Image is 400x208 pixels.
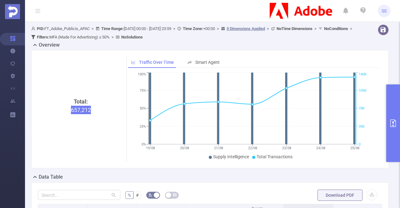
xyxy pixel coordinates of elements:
[215,26,221,31] span: >
[131,60,136,64] i: icon: line-chart
[37,35,110,39] span: MFA (Made For Advertising) ≥ 50%
[359,73,367,77] tspan: 140K
[316,146,325,150] tspan: 24/08
[312,26,318,31] span: >
[37,26,44,31] b: PID:
[248,146,257,150] tspan: 22/08
[213,154,249,159] span: Supply Intelligence
[148,193,152,197] i: icon: bg-colors
[31,27,37,31] i: icon: user
[140,124,146,129] tspan: 25%
[324,26,348,31] b: No Conditions
[136,193,139,198] span: #
[317,190,362,201] button: Download PDF
[90,26,96,31] span: >
[140,89,146,93] tspan: 75%
[227,26,265,31] u: 3 Dimensions Applied
[348,26,354,31] span: >
[282,146,291,150] tspan: 23/08
[195,60,220,65] span: Smart Agent
[138,73,146,77] tspan: 100%
[5,4,20,19] img: Protected Media
[257,154,292,159] span: Total Transactions
[180,146,189,150] tspan: 20/08
[382,5,387,17] span: SS
[265,26,271,31] span: >
[183,26,203,31] b: Time Zone:
[121,35,143,39] b: No Solutions
[39,41,60,49] h2: Overview
[214,146,223,150] tspan: 21/08
[146,146,155,150] tspan: 19/08
[31,26,354,39] span: FT_Adobe_Publicis_APAC [DATE] 00:00 - [DATE] 23:59 +00:00
[37,35,49,39] b: Filters :
[142,142,146,146] tspan: 0%
[350,146,359,150] tspan: 25/08
[110,35,116,39] span: >
[101,26,124,31] b: Time Range:
[171,26,177,31] span: >
[359,124,365,129] tspan: 35K
[128,193,131,198] span: %
[40,97,122,202] div: 657,212
[140,107,146,111] tspan: 50%
[359,107,365,111] tspan: 70K
[277,26,312,31] b: No Time Dimensions
[38,190,120,200] input: Search...
[74,98,88,105] b: Total:
[359,89,367,93] tspan: 105K
[39,173,63,181] h2: Data Table
[139,60,174,65] span: Traffic Over Time
[173,193,177,197] i: icon: table
[359,142,361,146] tspan: 0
